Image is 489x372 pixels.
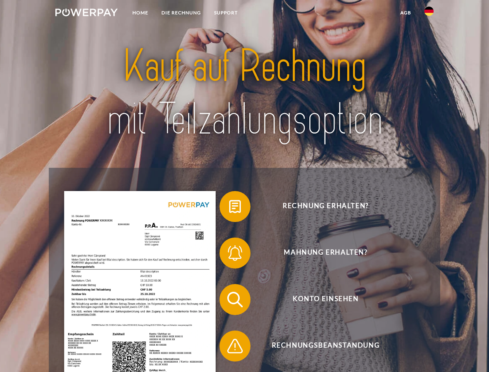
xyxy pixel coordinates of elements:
button: Konto einsehen [220,284,421,315]
img: qb_bill.svg [225,197,245,216]
a: SUPPORT [208,6,244,20]
a: Home [126,6,155,20]
img: de [424,7,434,16]
img: logo-powerpay-white.svg [55,9,118,16]
img: qb_bell.svg [225,243,245,263]
img: qb_warning.svg [225,336,245,356]
button: Rechnung erhalten? [220,191,421,222]
span: Konto einsehen [231,284,420,315]
a: agb [394,6,418,20]
img: qb_search.svg [225,290,245,309]
span: Rechnung erhalten? [231,191,420,222]
button: Rechnungsbeanstandung [220,331,421,362]
span: Rechnungsbeanstandung [231,331,420,362]
button: Mahnung erhalten? [220,238,421,269]
img: title-powerpay_de.svg [74,37,415,148]
a: DIE RECHNUNG [155,6,208,20]
span: Mahnung erhalten? [231,238,420,269]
